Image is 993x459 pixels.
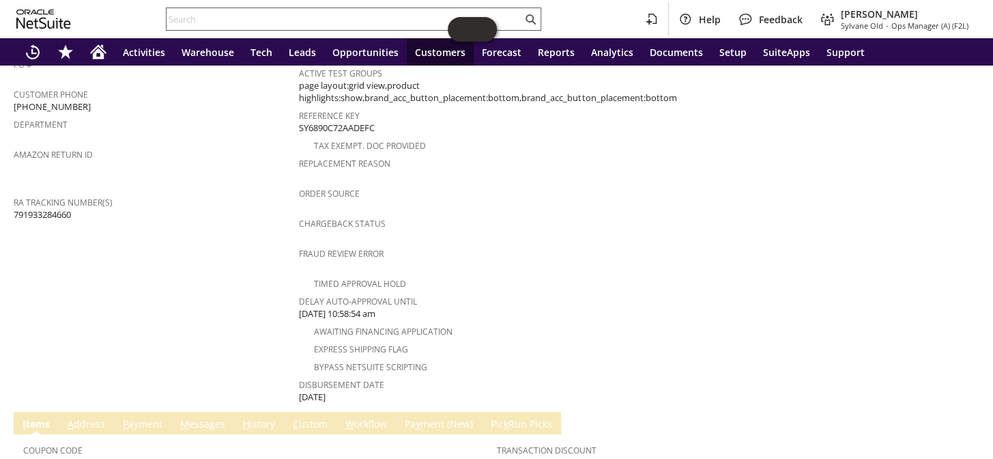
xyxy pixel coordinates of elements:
a: Recent Records [16,38,49,66]
a: Home [82,38,115,66]
a: Tech [242,38,280,66]
a: Leads [280,38,324,66]
span: Opportunities [332,46,399,59]
span: 791933284660 [14,208,71,221]
svg: logo [16,10,71,29]
div: Shortcuts [49,38,82,66]
span: A [68,417,74,430]
span: M [180,417,189,430]
a: Order Source [299,188,360,199]
input: Search [167,11,522,27]
a: Replacement reason [299,158,390,169]
a: Custom [289,417,331,432]
a: Transaction Discount [497,445,596,456]
a: Awaiting Financing Application [314,326,452,337]
a: PickRun Picks [487,417,556,432]
span: SuiteApps [763,46,810,59]
svg: Recent Records [25,44,41,60]
a: Warehouse [173,38,242,66]
a: Fraud Review Error [299,248,384,260]
span: Analytics [591,46,633,59]
span: Warehouse [182,46,234,59]
a: Coupon Code [23,445,83,456]
a: Workflow [342,417,390,432]
span: Activities [123,46,165,59]
a: Messages [177,417,229,432]
svg: Shortcuts [57,44,74,60]
a: Bypass NetSuite Scripting [314,361,427,373]
a: Unrolled view on [955,415,971,431]
a: Forecast [474,38,530,66]
span: Setup [719,46,747,59]
svg: Home [90,44,106,60]
span: Sylvane Old [841,20,883,31]
a: Disbursement Date [299,379,384,391]
span: [DATE] 10:58:54 am [299,307,375,320]
a: Reports [530,38,583,66]
a: Setup [711,38,755,66]
span: - [886,20,889,31]
span: H [243,417,250,430]
a: Reference Key [299,110,360,122]
span: SY6890C72AADEFC [299,122,375,135]
span: Customers [415,46,465,59]
a: Opportunities [324,38,407,66]
span: [PHONE_NUMBER] [14,100,91,113]
a: SuiteApps [755,38,818,66]
a: Analytics [583,38,642,66]
a: Active Test Groups [299,68,382,79]
span: Documents [650,46,703,59]
span: Feedback [759,13,803,26]
a: RA Tracking Number(s) [14,197,113,208]
span: C [293,417,299,430]
a: Payment (New) [401,417,476,432]
a: Chargeback Status [299,218,386,229]
span: Support [826,46,865,59]
span: Tech [250,46,272,59]
span: k [504,417,508,430]
span: Leads [289,46,316,59]
a: Tax Exempt. Doc Provided [314,140,426,152]
span: Oracle Guided Learning Widget. To move around, please hold and drag [472,17,497,42]
span: page layout:grid view,product highlights:show,brand_acc_button_placement:bottom,brand_acc_button_... [299,79,676,105]
a: Customer Phone [14,89,88,100]
a: Express Shipping Flag [314,344,408,355]
a: Documents [642,38,711,66]
span: [PERSON_NAME] [841,8,968,20]
span: P [123,417,128,430]
a: History [240,417,278,432]
svg: Search [522,11,538,27]
span: Ops Manager (A) (F2L) [891,20,968,31]
span: Reports [538,46,575,59]
a: Payment [119,417,166,432]
a: Timed Approval Hold [314,278,406,290]
span: Help [699,13,721,26]
a: Amazon Return ID [14,149,93,161]
a: Support [818,38,873,66]
span: y [416,417,420,430]
span: [DATE] [299,391,326,404]
a: Address [64,417,109,432]
a: Items [19,417,53,432]
span: Forecast [482,46,521,59]
span: W [345,417,354,430]
a: Department [14,119,68,130]
iframe: Click here to launch Oracle Guided Learning Help Panel [448,17,497,42]
span: I [23,417,26,430]
a: Customers [407,38,474,66]
a: Delay Auto-Approval Until [299,296,417,307]
a: Activities [115,38,173,66]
